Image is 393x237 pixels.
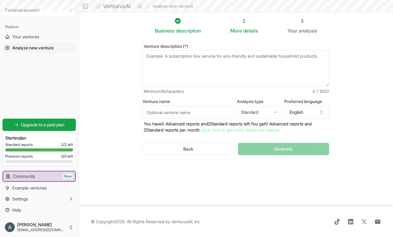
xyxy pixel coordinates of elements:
span: analysis [299,28,317,34]
label: Preferred language [284,99,329,104]
span: Standard reports [5,142,33,147]
span: Premium reports [5,154,33,159]
button: [PERSON_NAME][EMAIL_ADDRESS][DOMAIN_NAME] [2,220,76,235]
p: You have 0 Advanced reports and 2 Standard reports left. Y ou get 0 Advanced reports and 2 Standa... [142,121,329,133]
input: Optional venture name [142,106,235,118]
a: CommunityNew [3,171,75,181]
span: Your ventures [12,34,39,40]
span: © Copyright 2025 . All Rights Reserved by . [91,219,201,225]
span: More [230,27,242,34]
span: Minimum 8 characters. [144,88,185,94]
span: Business [155,27,175,34]
label: Venture description (*) [142,44,329,48]
span: 0 / 1000 [313,88,329,94]
a: VenturusAI, Inc [171,219,200,224]
span: 2 / 2 left [61,142,73,147]
a: Analyze new venture [2,43,76,53]
label: Analysis type [237,99,282,104]
span: 0 / 0 left [61,154,73,159]
span: [EMAIL_ADDRESS][DOMAIN_NAME] [17,227,66,232]
span: Your [287,27,298,34]
button: Back [142,143,234,155]
span: Analyze new venture [12,45,54,51]
a: Upgrade to a paid plan [2,119,76,131]
button: Settings [2,194,76,204]
div: 2 [230,17,258,25]
img: ACg8ocLK35UuaRaTqvVLG-Vq8MEPgSh6clAyQubXEsF_OyLzzaqPHQ=s96-c [5,222,15,232]
a: Click here to get more Advanced reports. [201,127,280,132]
button: English [284,106,329,118]
span: Settings [12,196,28,202]
span: [PERSON_NAME] [17,222,66,227]
span: New [63,173,73,179]
span: Upgrade to a paid plan [21,122,64,128]
a: Help [2,205,76,215]
span: Community [13,173,35,179]
span: description [176,28,201,34]
h3: Starter plan [5,135,73,141]
a: Your ventures [2,32,76,42]
a: Example ventures [2,183,76,193]
span: Help [12,207,21,213]
label: Venture name [142,99,235,104]
div: Platform [2,22,76,32]
div: 3 [287,17,317,25]
span: details [243,28,258,34]
span: Example ventures [12,185,47,191]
